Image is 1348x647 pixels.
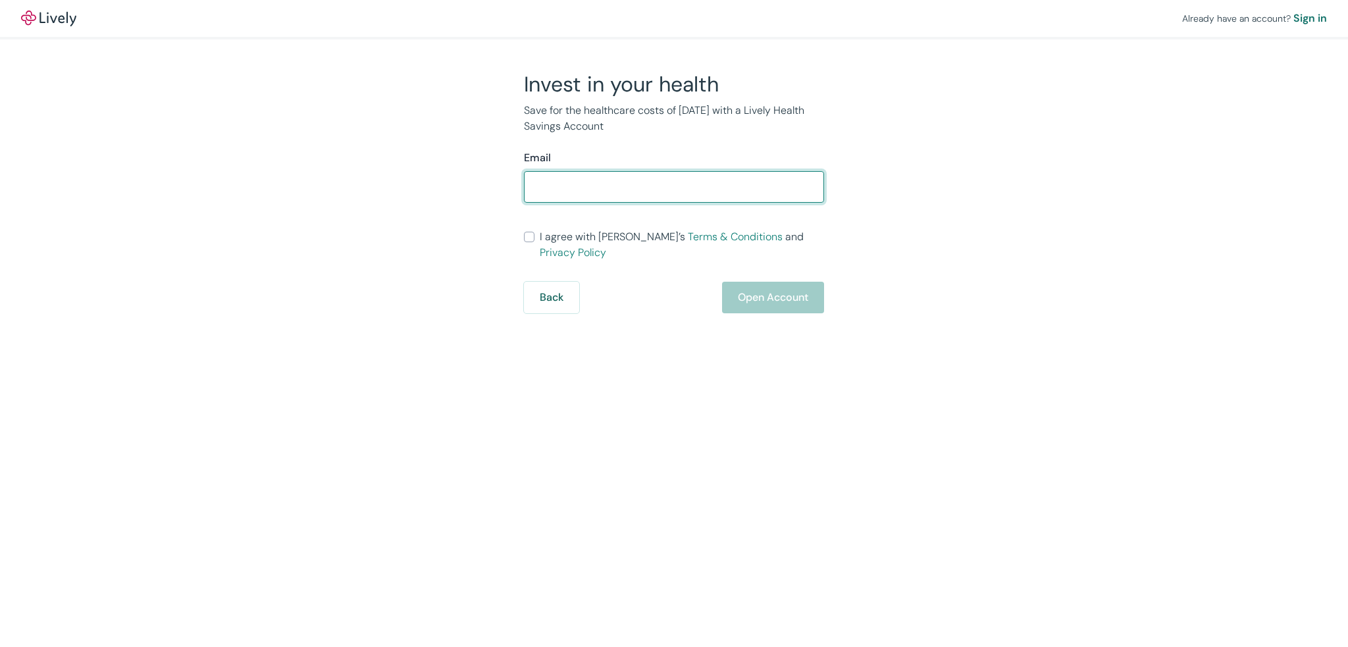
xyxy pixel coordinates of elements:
[524,150,551,166] label: Email
[1293,11,1327,26] a: Sign in
[688,230,783,244] a: Terms & Conditions
[1182,11,1327,26] div: Already have an account?
[21,11,76,26] img: Lively
[540,246,606,259] a: Privacy Policy
[524,71,824,97] h2: Invest in your health
[524,103,824,134] p: Save for the healthcare costs of [DATE] with a Lively Health Savings Account
[524,282,579,313] button: Back
[540,229,824,261] span: I agree with [PERSON_NAME]’s and
[21,11,76,26] a: LivelyLively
